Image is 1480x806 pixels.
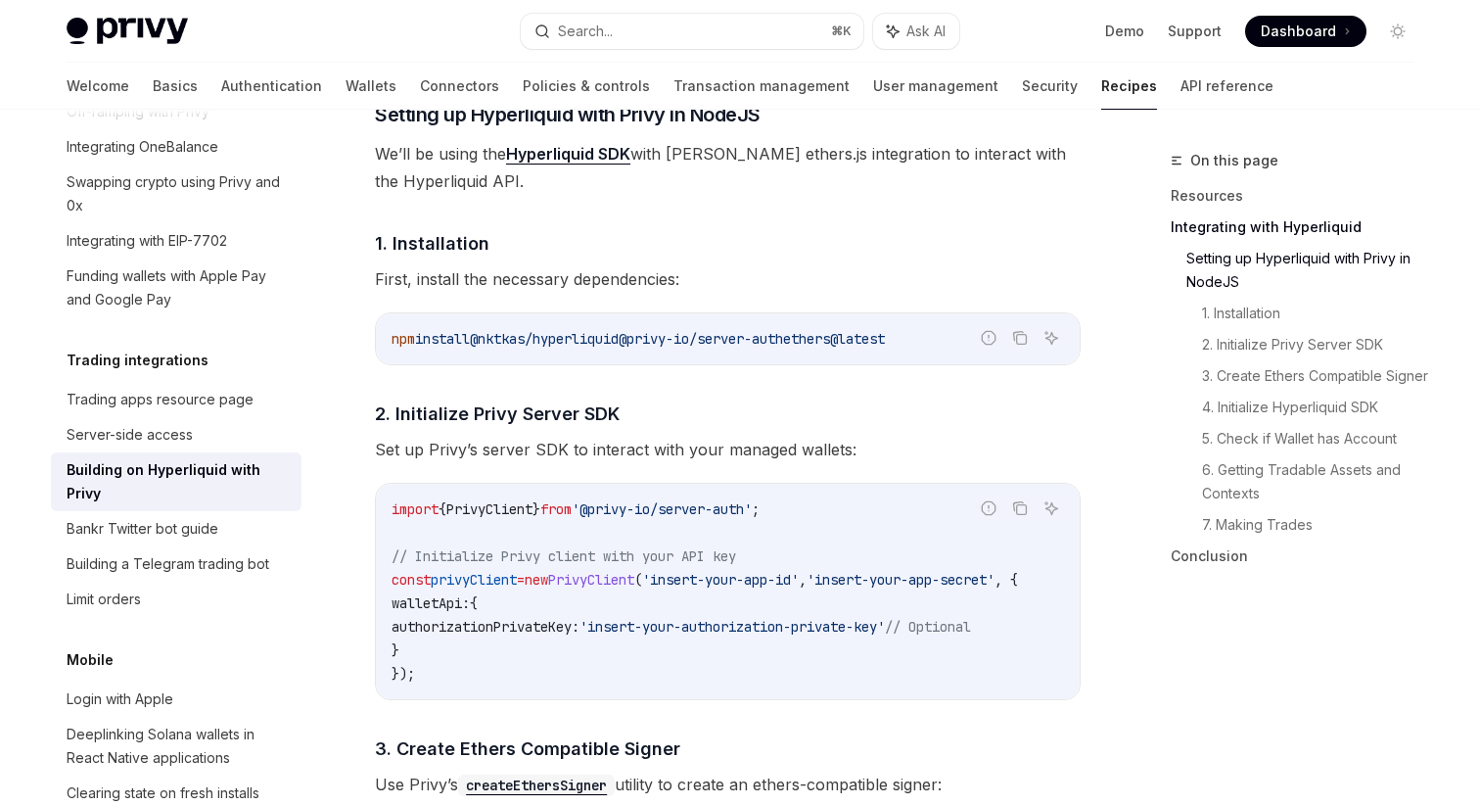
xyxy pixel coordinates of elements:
[1202,509,1429,541] a: 7. Making Trades
[51,259,301,317] a: Funding wallets with Apple Pay and Google Pay
[873,14,959,49] button: Ask AI
[51,223,301,259] a: Integrating with EIP-7702
[558,20,613,43] div: Search...
[1105,22,1144,41] a: Demo
[153,63,198,110] a: Basics
[532,500,540,518] span: }
[548,571,634,589] span: PrivyClient
[1190,149,1278,172] span: On this page
[634,571,642,589] span: (
[346,63,396,110] a: Wallets
[1171,180,1429,212] a: Resources
[415,330,470,348] span: install
[51,165,301,223] a: Swapping crypto using Privy and 0x
[1039,325,1064,351] button: Ask AI
[807,571,994,589] span: 'insert-your-app-secret'
[67,552,269,576] div: Building a Telegram trading bot
[51,511,301,546] a: Bankr Twitter bot guide
[67,723,290,770] div: Deeplinking Solana wallets in React Native applications
[799,571,807,589] span: ,
[1171,212,1429,243] a: Integrating with Hyperliquid
[525,571,548,589] span: new
[67,135,218,159] div: Integrating OneBalance
[51,546,301,582] a: Building a Telegram trading bot
[375,101,761,128] span: Setting up Hyperliquid with Privy in NodeJS
[1245,16,1366,47] a: Dashboard
[67,63,129,110] a: Welcome
[906,22,946,41] span: Ask AI
[375,436,1081,463] span: Set up Privy’s server SDK to interact with your managed wallets:
[1202,392,1429,423] a: 4. Initialize Hyperliquid SDK
[375,140,1081,195] span: We’ll be using the with [PERSON_NAME] ethers.js integration to interact with the Hyperliquid API.
[506,144,630,165] a: Hyperliquid SDK
[1007,496,1033,521] button: Copy the contents from the code block
[1180,63,1273,110] a: API reference
[392,641,399,659] span: }
[1039,496,1064,521] button: Ask AI
[392,618,579,636] span: authorizationPrivateKey:
[1101,63,1157,110] a: Recipes
[458,775,615,796] code: createEthersSigner
[51,582,301,617] a: Limit orders
[375,735,680,762] span: 3. Create Ethers Compatible Signer
[1022,63,1078,110] a: Security
[67,517,218,541] div: Bankr Twitter bot guide
[375,771,1081,798] span: Use Privy’s utility to create an ethers-compatible signer:
[517,571,525,589] span: =
[540,500,572,518] span: from
[673,63,850,110] a: Transaction management
[446,500,532,518] span: PrivyClient
[976,496,1001,521] button: Report incorrect code
[392,594,470,612] span: walletApi:
[67,18,188,45] img: light logo
[51,682,301,717] a: Login with Apple
[885,618,971,636] span: // Optional
[831,24,852,39] span: ⌘ K
[392,547,736,565] span: // Initialize Privy client with your API key
[1202,298,1429,329] a: 1. Installation
[572,500,752,518] span: '@privy-io/server-auth'
[1202,329,1429,360] a: 2. Initialize Privy Server SDK
[1382,16,1413,47] button: Toggle dark mode
[51,452,301,511] a: Building on Hyperliquid with Privy
[1202,423,1429,454] a: 5. Check if Wallet has Account
[783,330,885,348] span: ethers@latest
[1007,325,1033,351] button: Copy the contents from the code block
[67,423,193,447] div: Server-side access
[873,63,998,110] a: User management
[1186,243,1429,298] a: Setting up Hyperliquid with Privy in NodeJS
[1261,22,1336,41] span: Dashboard
[392,330,415,348] span: npm
[67,687,173,711] div: Login with Apple
[458,775,615,794] a: createEthersSigner
[642,571,799,589] span: 'insert-your-app-id'
[51,382,301,417] a: Trading apps resource page
[521,14,863,49] button: Search...⌘K
[439,500,446,518] span: {
[67,648,114,672] h5: Mobile
[67,388,254,411] div: Trading apps resource page
[375,401,620,427] span: 2. Initialize Privy Server SDK
[1171,541,1429,572] a: Conclusion
[51,417,301,452] a: Server-side access
[392,500,439,518] span: import
[1168,22,1222,41] a: Support
[67,229,227,253] div: Integrating with EIP-7702
[375,230,489,257] span: 1. Installation
[67,782,259,805] div: Clearing state on fresh installs
[51,717,301,776] a: Deeplinking Solana wallets in React Native applications
[470,594,478,612] span: {
[67,588,141,611] div: Limit orders
[976,325,1001,351] button: Report incorrect code
[994,571,1018,589] span: , {
[392,571,431,589] span: const
[67,264,290,311] div: Funding wallets with Apple Pay and Google Pay
[420,63,499,110] a: Connectors
[221,63,322,110] a: Authentication
[1202,360,1429,392] a: 3. Create Ethers Compatible Signer
[375,265,1081,293] span: First, install the necessary dependencies:
[67,170,290,217] div: Swapping crypto using Privy and 0x
[579,618,885,636] span: 'insert-your-authorization-private-key'
[752,500,760,518] span: ;
[619,330,783,348] span: @privy-io/server-auth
